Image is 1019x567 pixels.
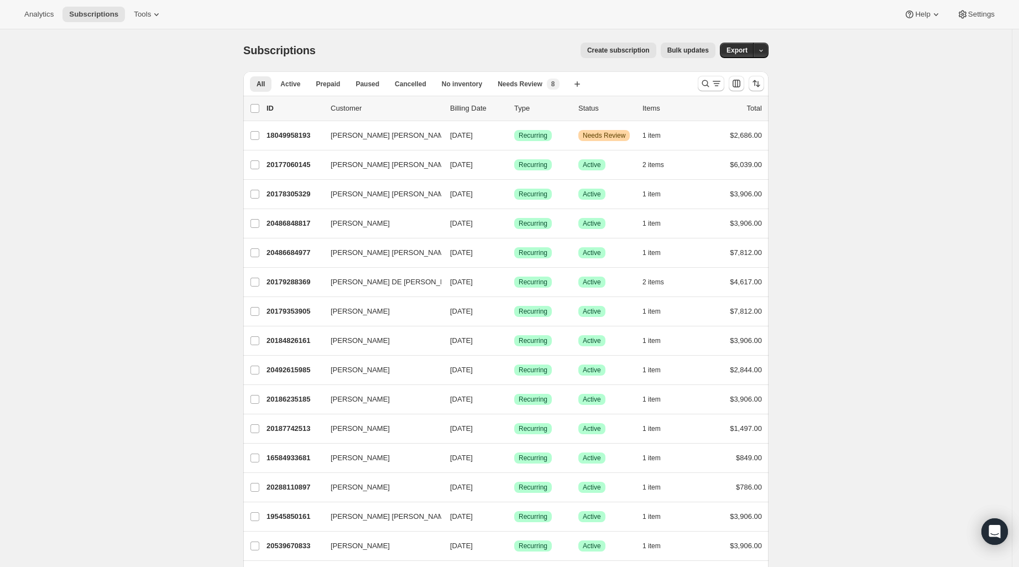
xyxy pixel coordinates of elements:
p: 20486848817 [266,218,322,229]
span: Active [583,307,601,316]
div: 20187742513[PERSON_NAME][DATE]SuccessRecurringSuccessActive1 item$1,497.00 [266,421,762,436]
div: 20492615985[PERSON_NAME][DATE]SuccessRecurringSuccessActive1 item$2,844.00 [266,362,762,378]
span: Active [583,395,601,404]
span: Active [583,336,601,345]
span: 1 item [642,454,661,462]
span: [PERSON_NAME] [331,482,390,493]
span: 1 item [642,131,661,140]
span: Needs Review [498,80,542,89]
span: Active [280,80,300,89]
div: 20186235185[PERSON_NAME][DATE]SuccessRecurringSuccessActive1 item$3,906.00 [266,392,762,407]
span: Active [583,190,601,199]
span: Tools [134,10,151,19]
div: 20486684977[PERSON_NAME] [PERSON_NAME][DATE]SuccessRecurringSuccessActive1 item$7,812.00 [266,245,762,261]
p: Total [747,103,762,114]
span: Recurring [519,424,547,433]
p: 20486684977 [266,247,322,258]
span: Recurring [519,307,547,316]
button: [PERSON_NAME] [324,391,435,408]
span: Recurring [519,190,547,199]
span: [DATE] [450,366,473,374]
span: 1 item [642,512,661,521]
span: $7,812.00 [730,248,762,257]
p: 20186235185 [266,394,322,405]
button: 1 item [642,509,673,524]
span: 1 item [642,248,661,257]
span: $2,844.00 [730,366,762,374]
span: [DATE] [450,395,473,403]
span: Active [583,542,601,550]
button: Create new view [568,76,586,92]
p: ID [266,103,322,114]
span: [PERSON_NAME] [331,218,390,229]
button: 1 item [642,421,673,436]
button: [PERSON_NAME] [324,361,435,379]
div: 20539670833[PERSON_NAME][DATE]SuccessRecurringSuccessActive1 item$3,906.00 [266,538,762,554]
span: [DATE] [450,542,473,550]
button: Subscriptions [62,7,125,22]
span: [DATE] [450,219,473,227]
span: Recurring [519,131,547,140]
span: Active [583,424,601,433]
p: 20177060145 [266,159,322,170]
span: Create subscription [587,46,650,55]
p: 19545850161 [266,511,322,522]
span: $6,039.00 [730,160,762,169]
span: Recurring [519,454,547,462]
span: Export [727,46,748,55]
button: 1 item [642,245,673,261]
div: 20486848817[PERSON_NAME][DATE]SuccessRecurringSuccessActive1 item$3,906.00 [266,216,762,231]
button: Search and filter results [698,76,724,91]
span: Active [583,160,601,169]
span: $2,686.00 [730,131,762,139]
p: Billing Date [450,103,505,114]
button: Create subscription [581,43,656,58]
p: 16584933681 [266,452,322,464]
span: [PERSON_NAME] [331,452,390,464]
div: Items [642,103,698,114]
span: [PERSON_NAME] [PERSON_NAME] [331,247,451,258]
button: [PERSON_NAME] [324,478,435,496]
button: 1 item [642,216,673,231]
span: [PERSON_NAME] [PERSON_NAME] [331,189,451,200]
span: [PERSON_NAME] [PERSON_NAME] [331,511,451,522]
button: Tools [127,7,169,22]
span: Active [583,366,601,374]
span: $3,906.00 [730,190,762,198]
span: [DATE] [450,307,473,315]
span: Recurring [519,336,547,345]
span: [PERSON_NAME] [331,335,390,346]
button: Settings [950,7,1001,22]
span: Needs Review [583,131,625,140]
div: 18049958193[PERSON_NAME] [PERSON_NAME][DATE]SuccessRecurringWarningNeeds Review1 item$2,686.00 [266,128,762,143]
span: [DATE] [450,160,473,169]
button: [PERSON_NAME] [324,332,435,350]
span: 1 item [642,336,661,345]
span: Active [583,512,601,521]
span: [DATE] [450,512,473,521]
div: 20177060145[PERSON_NAME] [PERSON_NAME][DATE]SuccessRecurringSuccessActive2 items$6,039.00 [266,157,762,173]
span: Recurring [519,542,547,550]
div: Open Intercom Messenger [981,518,1008,545]
div: Type [514,103,569,114]
button: Sort the results [749,76,764,91]
span: Recurring [519,219,547,228]
span: [PERSON_NAME] DE [PERSON_NAME] [331,277,463,288]
button: Help [897,7,948,22]
span: All [257,80,265,89]
button: [PERSON_NAME] [324,420,435,438]
div: 16584933681[PERSON_NAME][DATE]SuccessRecurringSuccessActive1 item$849.00 [266,450,762,466]
span: [DATE] [450,454,473,462]
span: [DATE] [450,248,473,257]
button: [PERSON_NAME] [324,215,435,232]
button: 1 item [642,186,673,202]
span: Subscriptions [243,44,316,56]
div: 20179288369[PERSON_NAME] DE [PERSON_NAME][DATE]SuccessRecurringSuccessActive2 items$4,617.00 [266,274,762,290]
p: Customer [331,103,441,114]
span: [DATE] [450,336,473,345]
button: 1 item [642,480,673,495]
span: [PERSON_NAME] [331,423,390,434]
span: Settings [968,10,995,19]
span: $849.00 [736,454,762,462]
span: Recurring [519,483,547,492]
